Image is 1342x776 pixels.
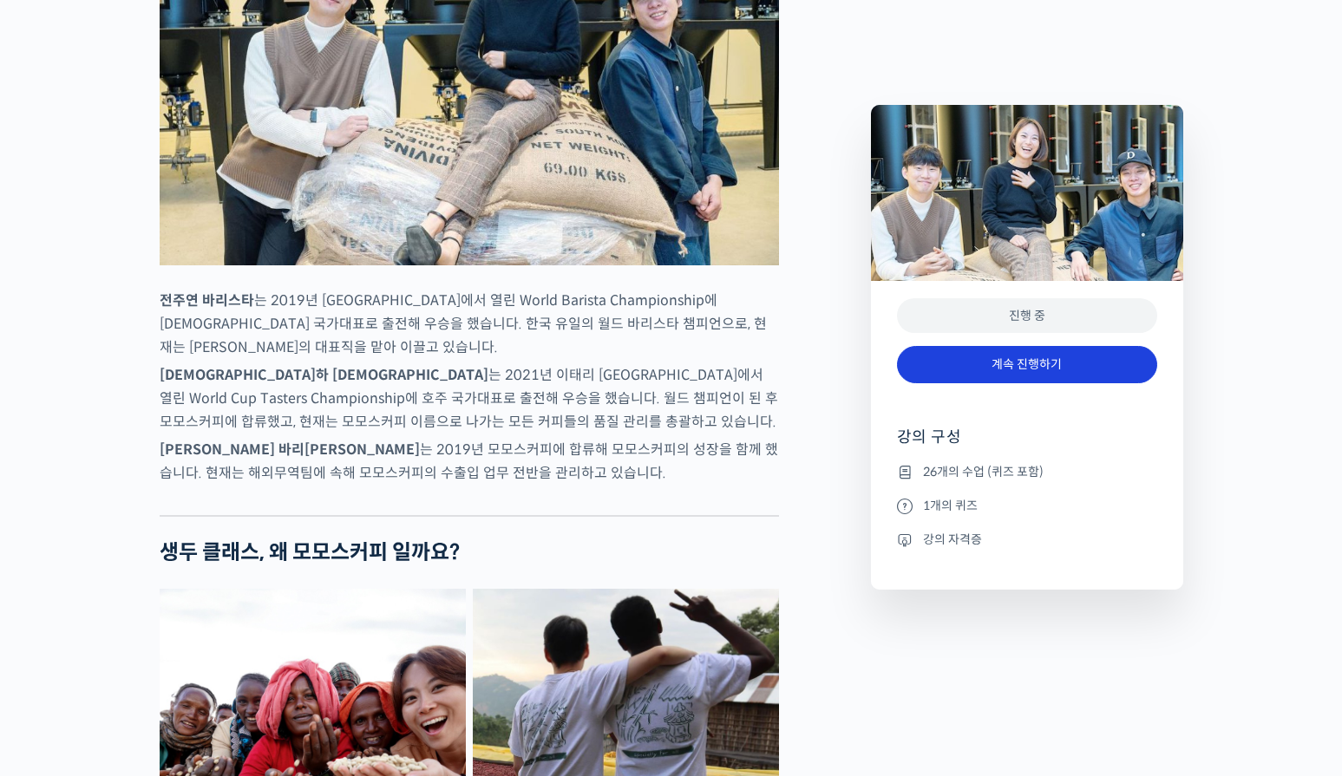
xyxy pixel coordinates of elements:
span: 홈 [55,576,65,590]
a: 계속 진행하기 [897,346,1157,383]
strong: 생두 클래스, 왜 모모스커피 일까요? [160,539,460,565]
strong: 전주연 바리스타 [160,291,254,310]
strong: [DEMOGRAPHIC_DATA]하 [DEMOGRAPHIC_DATA] [160,366,488,384]
span: 설정 [268,576,289,590]
strong: [PERSON_NAME] 바리[PERSON_NAME] [160,440,420,459]
a: 대화 [115,550,224,593]
div: 진행 중 [897,298,1157,334]
a: 홈 [5,550,115,593]
a: 설정 [224,550,333,593]
p: 는 2021년 이태리 [GEOGRAPHIC_DATA]에서 열린 World Cup Tasters Championship에 호주 국가대표로 출전해 우승을 했습니다. 월드 챔피언이... [160,363,779,434]
li: 1개의 퀴즈 [897,495,1157,516]
li: 26개의 수업 (퀴즈 포함) [897,461,1157,482]
p: 는 2019년 [GEOGRAPHIC_DATA]에서 열린 World Barista Championship에 [DEMOGRAPHIC_DATA] 국가대표로 출전해 우승을 했습니다.... [160,289,779,359]
span: 대화 [159,577,180,590]
h4: 강의 구성 [897,427,1157,461]
p: 는 2019년 모모스커피에 합류해 모모스커피의 성장을 함께 했습니다. 현재는 해외무역팀에 속해 모모스커피의 수출입 업무 전반을 관리하고 있습니다. [160,438,779,485]
li: 강의 자격증 [897,529,1157,550]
